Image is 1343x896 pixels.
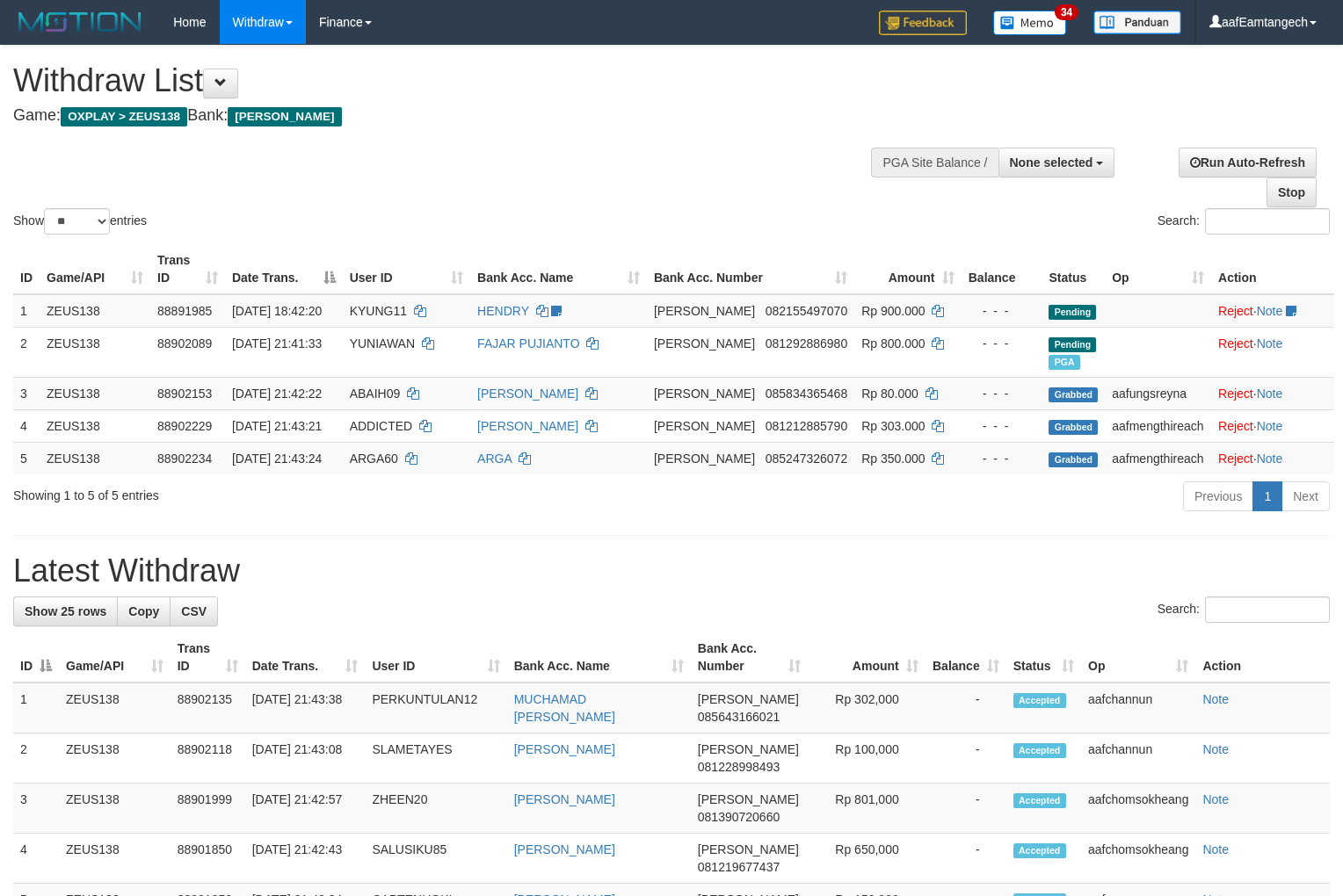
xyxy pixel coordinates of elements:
a: Note [1202,692,1229,706]
td: aafmengthireach [1105,442,1211,474]
td: aafchannun [1081,733,1195,784]
td: - [926,733,1006,784]
span: Rp 900.000 [861,304,925,318]
h1: Latest Withdraw [13,553,1330,589]
a: Reject [1218,336,1253,350]
span: [DATE] 21:41:33 [232,336,322,350]
span: [DATE] 21:42:22 [232,387,322,401]
a: Note [1202,842,1229,856]
td: - [926,784,1006,834]
a: Note [1257,387,1283,401]
th: Balance: activate to sort column ascending [926,632,1006,683]
a: Next [1281,481,1330,511]
a: Note [1257,304,1283,318]
td: 2 [13,733,59,784]
a: HENDRY [477,304,529,318]
th: Date Trans.: activate to sort column descending [225,244,343,294]
th: Balance [962,244,1042,294]
span: Copy 081212885790 to clipboard [766,419,847,433]
a: CSV [170,596,218,626]
a: [PERSON_NAME] [514,792,615,806]
span: YUNIAWAN [350,336,415,350]
td: ZEUS138 [59,784,171,834]
th: ID: activate to sort column descending [13,632,59,683]
th: Bank Acc. Name: activate to sort column ascending [507,632,691,683]
span: Pending [1049,337,1096,352]
span: Rp 800.000 [861,336,925,350]
td: aafchomsokheang [1081,834,1195,884]
th: Trans ID: activate to sort column ascending [171,632,245,683]
span: [DATE] 21:43:21 [232,419,322,433]
th: Status [1042,244,1105,294]
td: · [1211,377,1334,409]
td: aafchomsokheang [1081,784,1195,834]
span: 88902234 [157,452,212,466]
span: [DATE] 21:43:24 [232,452,322,466]
span: [PERSON_NAME] [654,419,755,433]
span: Show 25 rows [25,604,106,618]
h4: Game: Bank: [13,107,878,125]
label: Search: [1158,596,1330,623]
span: Copy 081219677437 to clipboard [698,860,780,874]
span: [DATE] 18:42:20 [232,304,322,318]
th: User ID: activate to sort column ascending [365,632,506,683]
span: Copy 082155497070 to clipboard [766,304,847,318]
td: Rp 650,000 [808,834,926,884]
img: Button%20Memo.svg [993,11,1067,35]
th: User ID: activate to sort column ascending [343,244,470,294]
span: CSV [181,604,207,618]
a: Reject [1218,304,1253,318]
th: Date Trans.: activate to sort column ascending [245,632,366,683]
span: [PERSON_NAME] [654,336,755,350]
div: - - - [969,450,1035,467]
td: aafchannun [1081,683,1195,733]
a: Copy [117,596,171,626]
a: 1 [1252,481,1282,511]
input: Search: [1205,596,1330,623]
th: Bank Acc. Number: activate to sort column ascending [647,244,854,294]
td: 3 [13,377,40,409]
td: ZEUS138 [59,834,171,884]
th: Action [1195,632,1330,683]
span: 88902153 [157,387,212,401]
span: [PERSON_NAME] [698,742,799,756]
th: Trans ID: activate to sort column ascending [150,244,225,294]
td: 88901999 [171,784,245,834]
span: Rp 80.000 [861,387,918,401]
td: aafmengthireach [1105,409,1211,442]
td: 88902118 [171,733,245,784]
span: Grabbed [1049,420,1098,435]
span: 88902089 [157,336,212,350]
td: 3 [13,784,59,834]
td: 4 [13,834,59,884]
th: Bank Acc. Number: activate to sort column ascending [691,632,808,683]
th: Op: activate to sort column ascending [1081,632,1195,683]
div: - - - [969,417,1035,435]
td: Rp 302,000 [808,683,926,733]
a: Reject [1218,387,1253,401]
label: Search: [1158,208,1330,235]
th: Amount: activate to sort column ascending [854,244,961,294]
td: · [1211,409,1334,442]
span: Accepted [1013,793,1066,808]
a: Reject [1218,452,1253,466]
a: Show 25 rows [13,596,118,626]
th: Bank Acc. Name: activate to sort column ascending [470,244,647,294]
td: 5 [13,442,40,474]
span: [PERSON_NAME] [654,387,755,401]
span: Copy 085834365468 to clipboard [766,387,847,401]
span: [PERSON_NAME] [654,304,755,318]
span: Copy 081228998493 to clipboard [698,760,780,774]
img: Feedback.jpg [879,11,967,35]
a: Stop [1267,177,1317,207]
span: Copy [128,604,159,618]
span: [PERSON_NAME] [698,842,799,856]
td: aafungsreyna [1105,377,1211,409]
td: 1 [13,683,59,733]
span: ARGA60 [350,452,398,466]
td: - [926,834,1006,884]
span: [PERSON_NAME] [698,692,799,706]
td: 4 [13,409,40,442]
a: [PERSON_NAME] [514,742,615,756]
td: 2 [13,327,40,377]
